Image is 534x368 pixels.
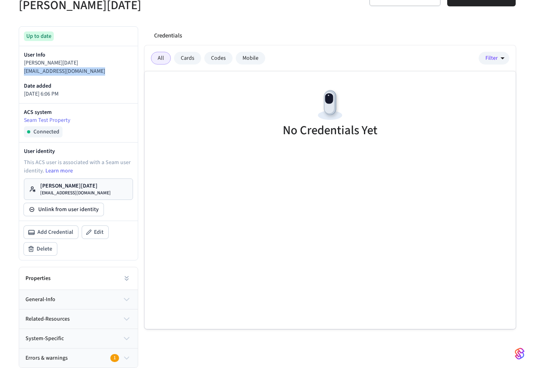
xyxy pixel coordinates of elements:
[24,108,133,116] p: ACS system
[283,122,378,139] h5: No Credentials Yet
[24,159,133,175] p: This ACS user is associated with a Seam user identity.
[37,228,73,236] span: Add Credential
[82,226,108,239] button: Edit
[94,228,104,236] span: Edit
[24,226,78,239] button: Add Credential
[24,82,133,90] p: Date added
[25,274,51,282] h2: Properties
[25,296,55,304] span: general-info
[24,243,57,255] button: Delete
[24,178,133,200] a: [PERSON_NAME][DATE][EMAIL_ADDRESS][DOMAIN_NAME]
[312,87,348,123] img: Devices Empty State
[25,335,64,343] span: system-specific
[33,128,59,136] span: Connected
[24,90,133,98] p: [DATE] 6:06 PM
[19,309,138,329] button: related-resources
[19,348,138,368] button: Errors & warnings1
[24,116,133,125] a: Seam Test Property
[24,31,54,41] div: Up to date
[204,52,233,65] div: Codes
[236,52,265,65] div: Mobile
[40,182,111,190] p: [PERSON_NAME][DATE]
[25,315,70,323] span: related-resources
[37,245,52,253] span: Delete
[19,290,138,309] button: general-info
[24,67,133,76] p: [EMAIL_ADDRESS][DOMAIN_NAME]
[174,52,201,65] div: Cards
[148,26,188,45] button: Credentials
[40,190,111,196] p: [EMAIL_ADDRESS][DOMAIN_NAME]
[24,59,133,67] p: [PERSON_NAME][DATE]
[24,203,104,216] button: Unlink from user identity
[19,329,138,348] button: system-specific
[515,347,524,360] img: SeamLogoGradient.69752ec5.svg
[110,354,119,362] div: 1
[45,167,73,175] a: Learn more
[24,51,133,59] p: User Info
[25,354,68,362] span: Errors & warnings
[479,52,509,65] button: Filter
[24,147,133,155] p: User identity
[151,52,171,65] div: All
